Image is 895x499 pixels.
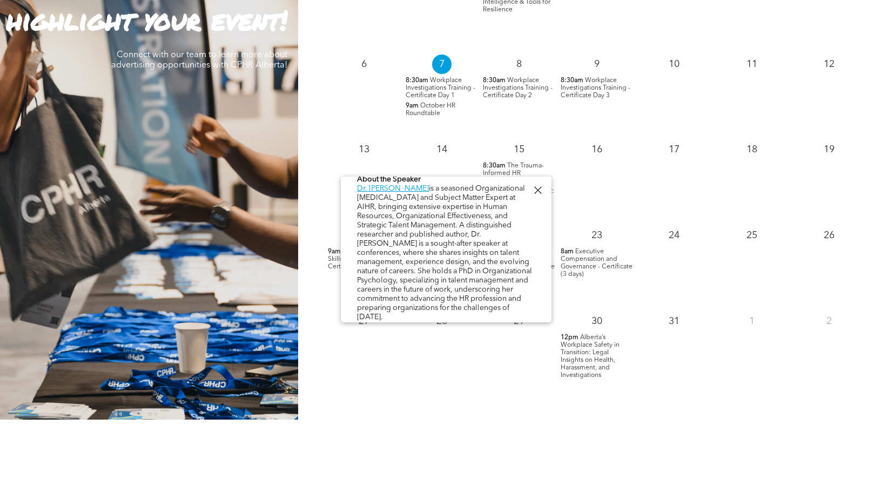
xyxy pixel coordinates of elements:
[357,176,421,183] b: About the Speaker
[111,51,287,70] span: Connect with our team to learn more about advertising opportunities with CPHR Alberta!
[328,248,341,255] span: 9am
[561,248,574,255] span: 8am
[357,185,429,192] a: Dr. [PERSON_NAME]
[587,312,607,331] p: 30
[587,140,607,159] p: 16
[742,312,762,331] p: 1
[742,55,762,74] p: 11
[328,248,384,270] span: Mental Health Skills Training - Certificate (3 days)
[819,312,839,331] p: 2
[819,140,839,159] p: 19
[406,102,419,110] span: 9am
[483,77,506,84] span: 8:30am
[664,226,684,245] p: 24
[664,55,684,74] p: 10
[432,140,452,159] p: 14
[406,103,455,117] span: October HR Roundtable
[587,226,607,245] p: 23
[406,77,428,84] span: 8:30am
[509,55,529,74] p: 8
[483,162,506,170] span: 8:30am
[587,55,607,74] p: 9
[354,140,374,159] p: 13
[664,312,684,331] p: 31
[819,226,839,245] p: 26
[664,140,684,159] p: 17
[742,140,762,159] p: 18
[819,55,839,74] p: 12
[354,55,374,74] p: 6
[483,163,544,184] span: The Trauma-Informed HR Professional
[432,55,452,74] p: 7
[561,77,630,99] span: Workplace Investigations Training - Certificate Day 3
[561,334,620,379] span: Alberta’s Workplace Safety in Transition: Legal Insights on Health, Harassment, and Investigations
[483,77,553,99] span: Workplace Investigations Training - Certificate Day 2
[6,1,287,39] strong: highlight your event!
[561,334,578,341] span: 12pm
[561,77,583,84] span: 8:30am
[406,77,475,99] span: Workplace Investigations Training - Certificate Day 1
[509,140,529,159] p: 15
[561,248,632,278] span: Executive Compensation and Governance - Certificate (3 days)
[742,226,762,245] p: 25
